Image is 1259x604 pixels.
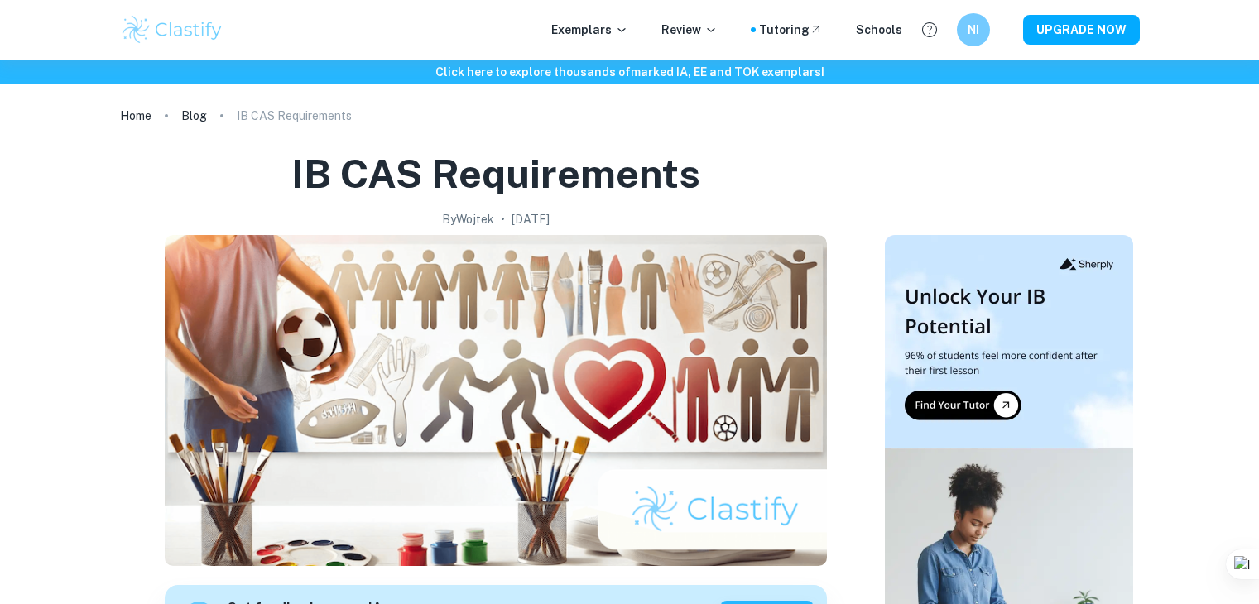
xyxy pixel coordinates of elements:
[165,235,827,566] img: IB CAS Requirements cover image
[512,210,550,228] h2: [DATE]
[442,210,494,228] h2: By Wojtek
[501,210,505,228] p: •
[1023,15,1140,45] button: UPGRADE NOW
[181,104,207,127] a: Blog
[915,16,944,44] button: Help and Feedback
[3,63,1256,81] h6: Click here to explore thousands of marked IA, EE and TOK exemplars !
[291,147,700,200] h1: IB CAS Requirements
[963,21,983,39] h6: NI
[120,13,225,46] img: Clastify logo
[551,21,628,39] p: Exemplars
[759,21,823,39] a: Tutoring
[957,13,990,46] button: NI
[237,107,352,125] p: IB CAS Requirements
[120,104,151,127] a: Home
[661,21,718,39] p: Review
[856,21,902,39] a: Schools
